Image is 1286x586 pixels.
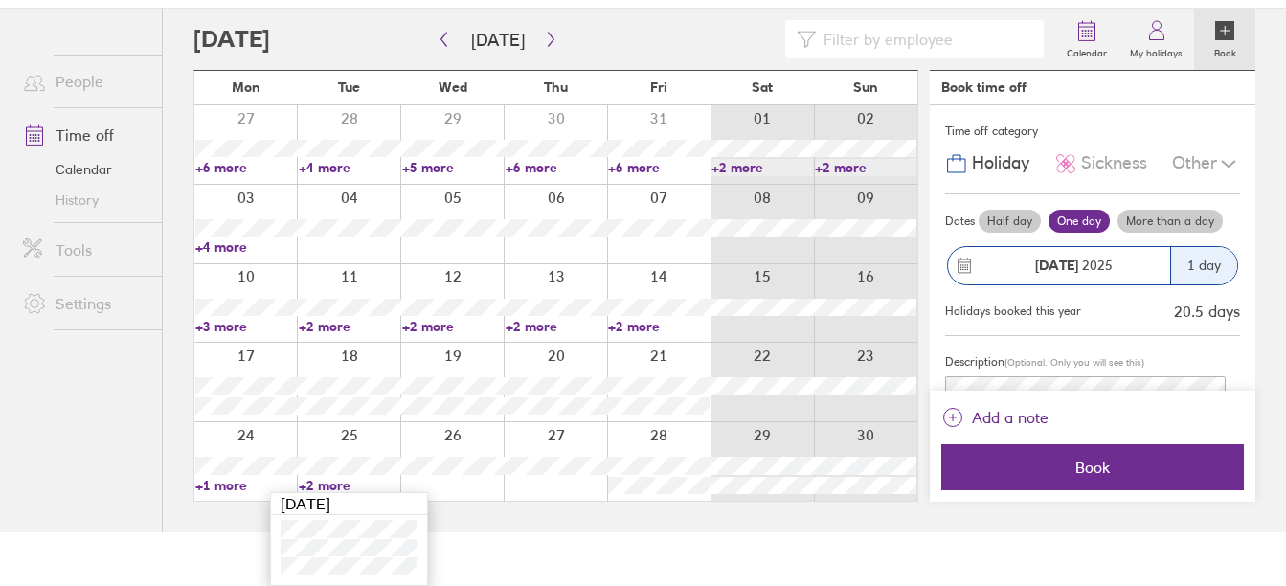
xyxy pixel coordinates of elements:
a: +6 more [608,159,710,176]
a: People [8,62,162,101]
label: More than a day [1117,210,1223,233]
a: +2 more [608,318,710,335]
span: Dates [945,214,975,228]
span: 2025 [1035,258,1113,273]
button: Book [941,444,1244,490]
a: +2 more [506,318,607,335]
div: Holidays booked this year [945,304,1081,318]
span: Sickness [1081,153,1147,173]
a: Calendar [1055,9,1118,70]
a: +4 more [299,159,400,176]
label: My holidays [1118,42,1194,59]
a: +1 more [195,477,297,494]
span: Thu [544,79,568,95]
a: +2 more [299,477,400,494]
span: Mon [232,79,260,95]
strong: [DATE] [1035,257,1078,274]
a: My holidays [1118,9,1194,70]
div: 20.5 days [1174,303,1240,320]
label: Calendar [1055,42,1118,59]
div: Other [1172,146,1240,182]
a: History [8,185,162,215]
span: Holiday [972,153,1029,173]
span: (Optional. Only you will see this) [1004,356,1144,369]
a: Tools [8,231,162,269]
button: Add a note [941,402,1049,433]
a: Settings [8,284,162,323]
span: Sat [752,79,773,95]
a: +6 more [195,159,297,176]
a: Time off [8,116,162,154]
label: Book [1203,42,1248,59]
a: +4 more [195,238,297,256]
div: Book time off [941,79,1027,95]
button: [DATE] [456,24,540,56]
label: One day [1049,210,1110,233]
a: +2 more [815,159,916,176]
span: Fri [650,79,667,95]
span: Wed [439,79,467,95]
a: +2 more [402,318,504,335]
span: Description [945,354,1004,369]
span: Book [955,459,1230,476]
span: Sun [853,79,878,95]
a: +5 more [402,159,504,176]
div: 1 day [1170,247,1237,284]
a: Book [1194,9,1255,70]
a: +2 more [299,318,400,335]
button: [DATE] 20251 day [945,237,1240,295]
a: Calendar [8,154,162,185]
a: +6 more [506,159,607,176]
label: Half day [979,210,1041,233]
input: Filter by employee [816,21,1032,57]
span: Tue [338,79,360,95]
a: +3 more [195,318,297,335]
div: [DATE] [271,493,427,515]
span: Add a note [972,402,1049,433]
div: Time off category [945,117,1240,146]
a: +2 more [711,159,813,176]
